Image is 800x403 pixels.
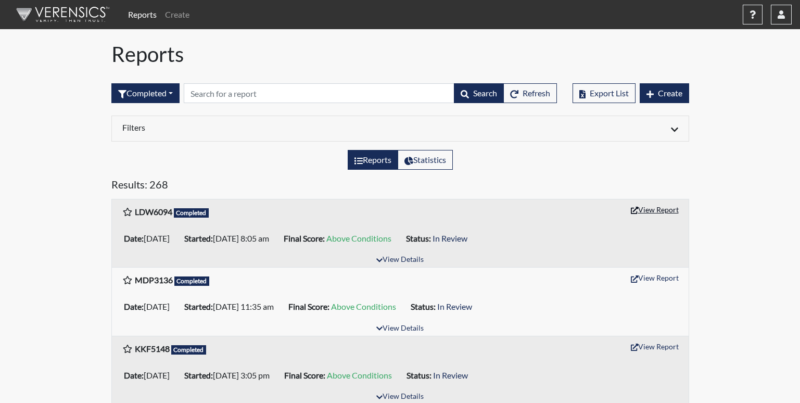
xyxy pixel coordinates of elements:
[135,207,172,217] b: LDW6094
[174,208,209,218] span: Completed
[326,233,391,243] span: Above Conditions
[626,201,683,218] button: View Report
[284,370,325,380] b: Final Score:
[111,83,180,103] div: Filter by interview status
[111,178,689,195] h5: Results: 268
[122,122,392,132] h6: Filters
[120,367,180,384] li: [DATE]
[398,150,453,170] label: View statistics about completed interviews
[111,42,689,67] h1: Reports
[124,301,144,311] b: Date:
[180,230,280,247] li: [DATE] 8:05 am
[288,301,329,311] b: Final Score:
[626,270,683,286] button: View Report
[433,233,467,243] span: In Review
[184,233,213,243] b: Started:
[284,233,325,243] b: Final Score:
[124,370,144,380] b: Date:
[184,370,213,380] b: Started:
[331,301,396,311] span: Above Conditions
[437,301,472,311] span: In Review
[124,4,161,25] a: Reports
[590,88,629,98] span: Export List
[115,122,686,135] div: Click to expand/collapse filters
[473,88,497,98] span: Search
[184,83,454,103] input: Search by Registration ID, Interview Number, or Investigation Name.
[120,298,180,315] li: [DATE]
[573,83,636,103] button: Export List
[411,301,436,311] b: Status:
[626,338,683,355] button: View Report
[120,230,180,247] li: [DATE]
[640,83,689,103] button: Create
[406,233,431,243] b: Status:
[372,322,428,336] button: View Details
[433,370,468,380] span: In Review
[454,83,504,103] button: Search
[174,276,210,286] span: Completed
[135,344,170,354] b: KKF5148
[658,88,682,98] span: Create
[111,83,180,103] button: Completed
[372,253,428,267] button: View Details
[171,345,207,355] span: Completed
[180,298,284,315] li: [DATE] 11:35 am
[327,370,392,380] span: Above Conditions
[135,275,173,285] b: MDP3136
[184,301,213,311] b: Started:
[348,150,398,170] label: View the list of reports
[407,370,431,380] b: Status:
[523,88,550,98] span: Refresh
[124,233,144,243] b: Date:
[503,83,557,103] button: Refresh
[161,4,194,25] a: Create
[180,367,280,384] li: [DATE] 3:05 pm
